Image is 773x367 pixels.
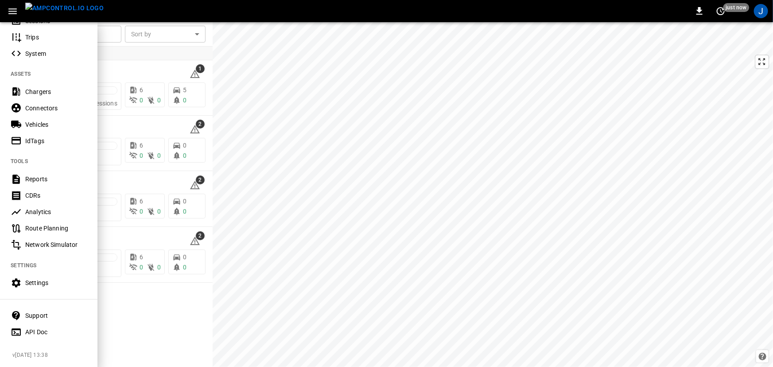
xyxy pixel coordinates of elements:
div: System [25,49,87,58]
div: Reports [25,175,87,183]
div: API Doc [25,328,87,336]
span: v [DATE] 13:38 [12,351,90,360]
div: Network Simulator [25,240,87,249]
button: set refresh interval [714,4,728,18]
span: just now [723,3,750,12]
div: Route Planning [25,224,87,233]
div: profile-icon [754,4,768,18]
div: Trips [25,33,87,42]
div: IdTags [25,137,87,145]
div: Chargers [25,87,87,96]
div: Settings [25,278,87,287]
div: Support [25,311,87,320]
div: Connectors [25,104,87,113]
img: ampcontrol.io logo [25,3,104,14]
div: Analytics [25,207,87,216]
div: CDRs [25,191,87,200]
div: Vehicles [25,120,87,129]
